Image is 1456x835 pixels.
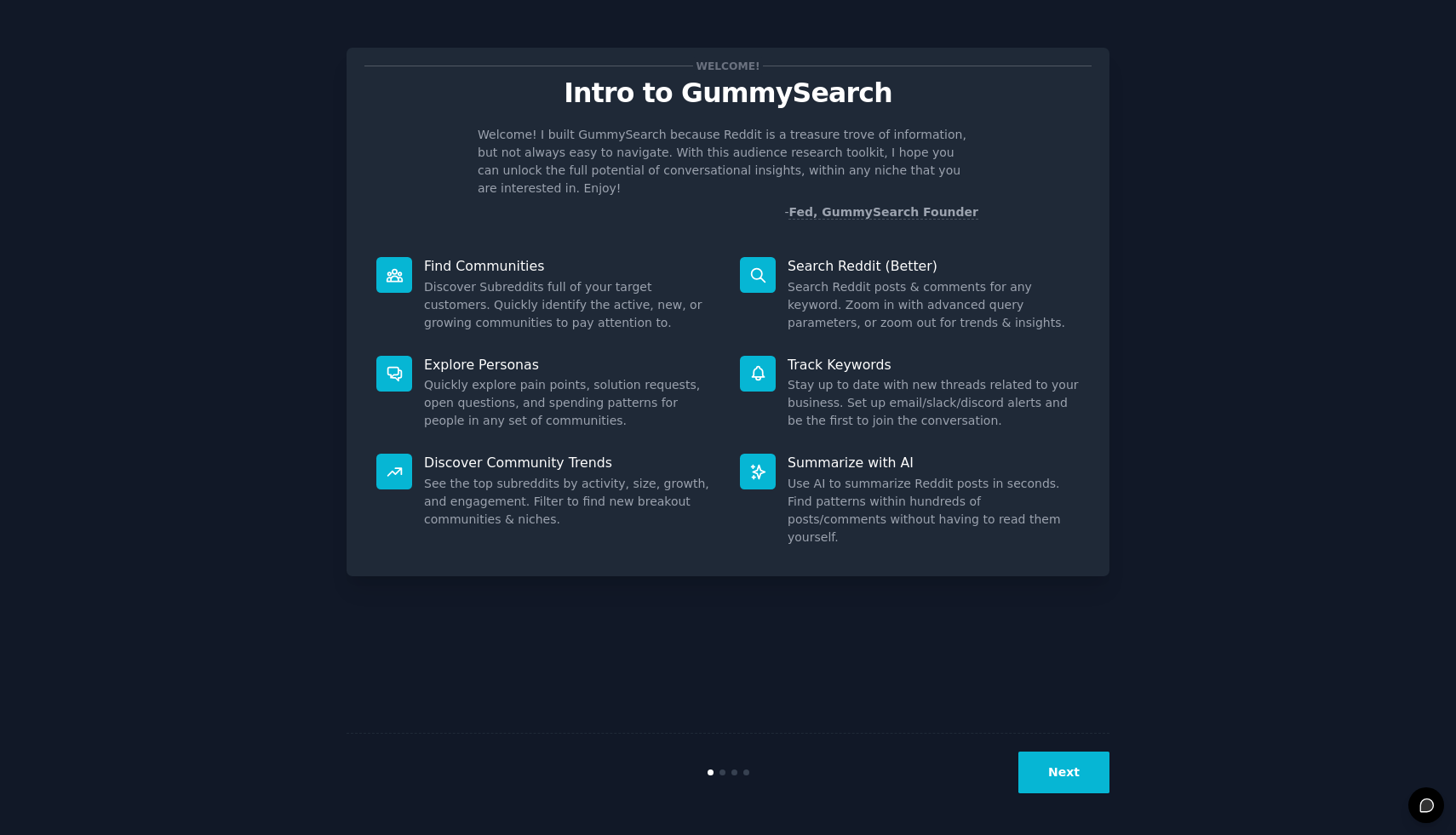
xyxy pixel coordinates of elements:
[788,257,1080,275] p: Search Reddit (Better)
[424,376,716,430] dd: Quickly explore pain points, solution requests, open questions, and spending patterns for people ...
[784,203,978,221] div: -
[1018,752,1109,793] button: Next
[478,126,978,197] p: Welcome! I built GummySearch because Reddit is a treasure trove of information, but not always ea...
[424,257,716,275] p: Find Communities
[693,57,763,75] span: Welcome!
[788,475,1080,546] dd: Use AI to summarize Reddit posts in seconds. Find patterns within hundreds of posts/comments with...
[424,475,716,529] dd: See the top subreddits by activity, size, growth, and engagement. Filter to find new breakout com...
[424,356,716,374] p: Explore Personas
[788,278,1080,332] dd: Search Reddit posts & comments for any keyword. Zoom in with advanced query parameters, or zoom o...
[788,356,1080,374] p: Track Keywords
[788,376,1080,430] dd: Stay up to date with new threads related to your business. Set up email/slack/discord alerts and ...
[424,278,716,332] dd: Discover Subreddits full of your target customers. Quickly identify the active, new, or growing c...
[788,205,978,220] a: Fed, GummySearch Founder
[788,454,1080,472] p: Summarize with AI
[364,78,1092,108] p: Intro to GummySearch
[424,454,716,472] p: Discover Community Trends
